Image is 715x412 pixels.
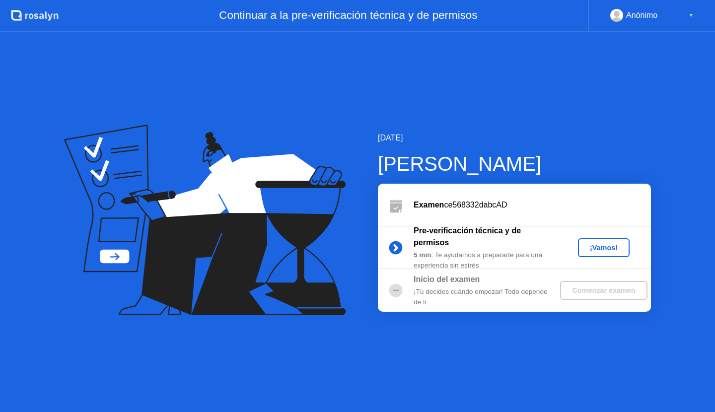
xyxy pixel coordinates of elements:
b: Inicio del examen [414,275,480,283]
b: Pre-verificación técnica y de permisos [414,226,521,247]
div: ¡Vamos! [582,244,626,252]
div: [PERSON_NAME] [378,149,651,179]
div: ce568332dabcAD [414,199,651,211]
div: ¡Tú decides cuándo empezar! Todo depende de ti [414,287,557,307]
button: ¡Vamos! [578,238,630,257]
b: 5 min [414,251,431,259]
div: ▼ [689,9,694,22]
button: Comenzar examen [560,281,647,300]
div: : Te ayudamos a prepararte para una experiencia sin estrés [414,250,557,271]
div: Anónimo [626,9,657,22]
b: Examen [414,201,444,209]
div: [DATE] [378,132,651,144]
div: Comenzar examen [564,286,643,294]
